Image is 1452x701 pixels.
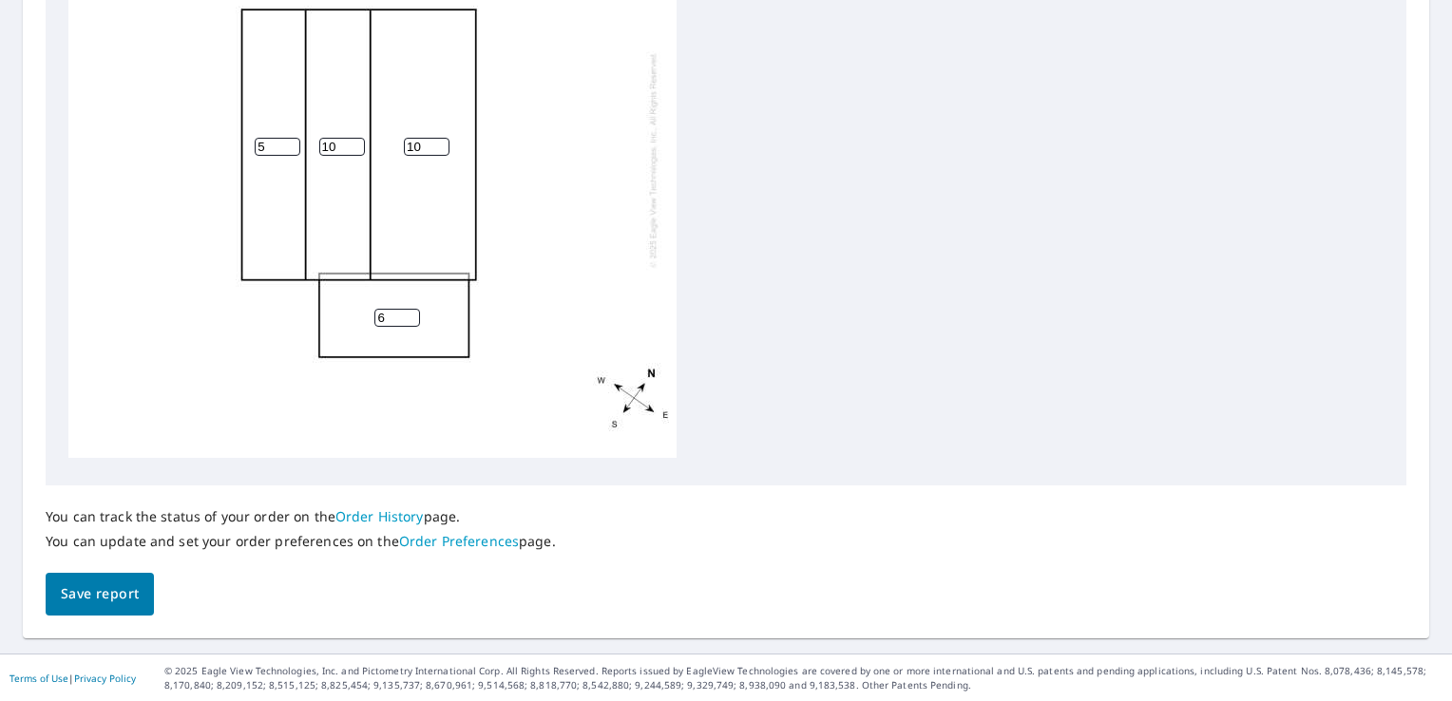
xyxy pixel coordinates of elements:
p: © 2025 Eagle View Technologies, Inc. and Pictometry International Corp. All Rights Reserved. Repo... [164,664,1442,692]
p: You can update and set your order preferences on the page. [46,533,556,550]
a: Order History [335,507,424,525]
a: Privacy Policy [74,672,136,685]
button: Save report [46,573,154,616]
p: You can track the status of your order on the page. [46,508,556,525]
a: Order Preferences [399,532,519,550]
span: Save report [61,582,139,606]
p: | [10,673,136,684]
a: Terms of Use [10,672,68,685]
